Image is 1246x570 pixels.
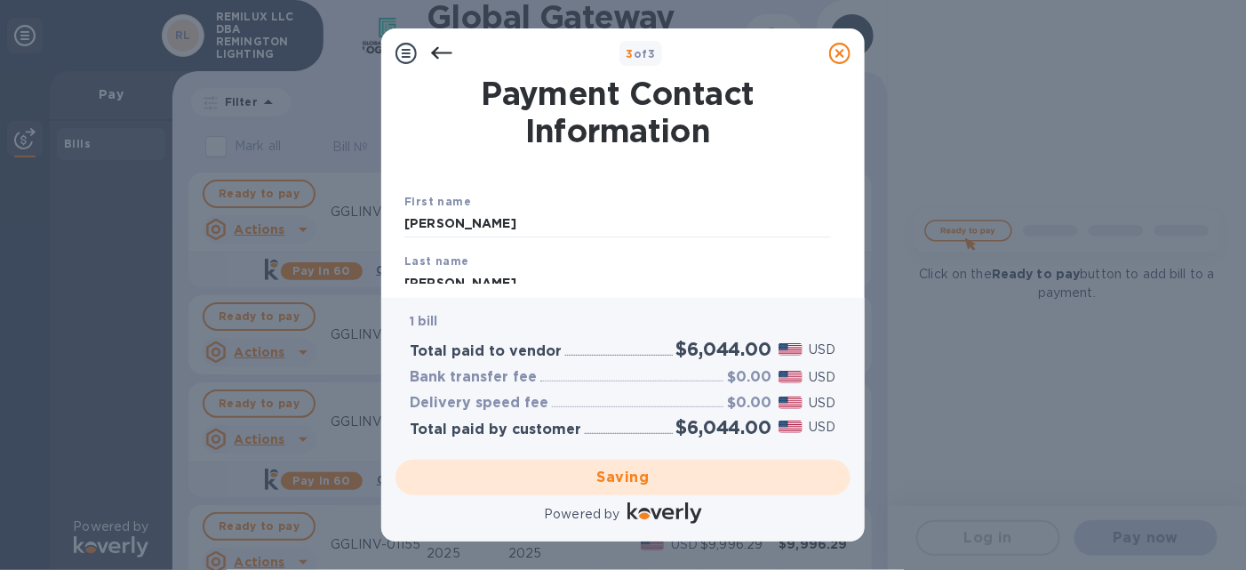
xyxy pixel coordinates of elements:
h3: Total paid to vendor [410,343,562,360]
img: USD [779,343,803,356]
img: USD [779,397,803,409]
img: USD [779,421,803,433]
h2: $6,044.00 [676,338,771,360]
p: USD [810,418,836,437]
img: Logo [627,502,702,524]
h3: Total paid by customer [410,421,581,438]
h3: $0.00 [727,395,771,412]
h3: Bank transfer fee [410,369,537,386]
h1: Payment Contact Information [404,75,831,149]
input: Enter your last name [404,269,831,296]
h2: $6,044.00 [676,416,771,438]
b: Last name [404,254,469,268]
p: USD [810,368,836,387]
h3: Delivery speed fee [410,395,548,412]
h3: $0.00 [727,369,771,386]
span: 3 [627,47,634,60]
b: First name [404,195,471,208]
b: of 3 [627,47,656,60]
input: Enter your first name [404,211,831,237]
b: 1 bill [410,314,438,328]
p: USD [810,394,836,413]
p: USD [810,341,836,359]
img: USD [779,371,803,383]
p: Powered by [544,505,619,524]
